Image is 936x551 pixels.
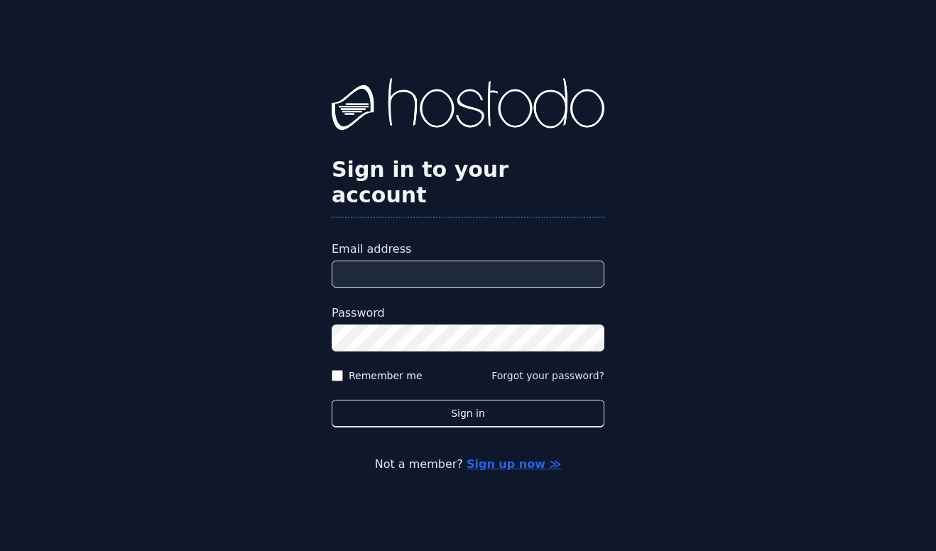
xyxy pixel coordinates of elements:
button: Forgot your password? [491,369,604,383]
label: Email address [332,241,604,258]
h2: Sign in to your account [332,157,604,208]
label: Password [332,305,604,322]
button: Sign in [332,400,604,427]
a: Sign up now ≫ [467,457,561,471]
p: Not a member? [68,456,868,473]
img: Hostodo [332,78,604,135]
label: Remember me [349,369,423,383]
